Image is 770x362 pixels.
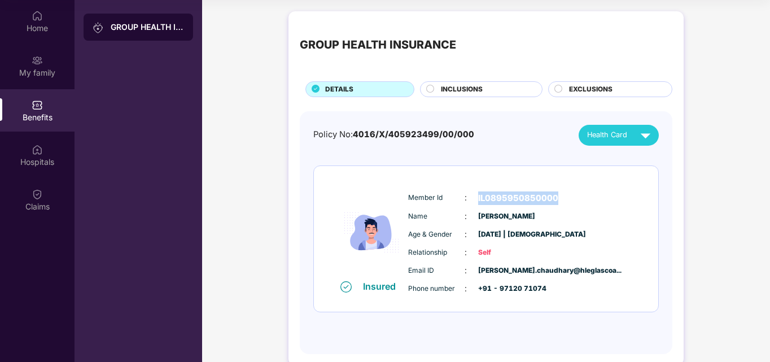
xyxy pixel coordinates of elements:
[32,10,43,21] img: svg+xml;base64,PHN2ZyBpZD0iSG9tZSIgeG1sbnM9Imh0dHA6Ly93d3cudzMub3JnLzIwMDAvc3ZnIiB3aWR0aD0iMjAiIG...
[408,284,465,294] span: Phone number
[32,144,43,155] img: svg+xml;base64,PHN2ZyBpZD0iSG9zcGl0YWxzIiB4bWxucz0iaHR0cDovL3d3dy53My5vcmcvMjAwMC9zdmciIHdpZHRoPS...
[465,282,467,295] span: :
[111,21,184,33] div: GROUP HEALTH INSURANCE
[408,229,465,240] span: Age & Gender
[93,22,104,33] img: svg+xml;base64,PHN2ZyB3aWR0aD0iMjAiIGhlaWdodD0iMjAiIHZpZXdCb3g9IjAgMCAyMCAyMCIgZmlsbD0ibm9uZSIgeG...
[465,210,467,223] span: :
[478,211,535,222] span: [PERSON_NAME]
[465,264,467,277] span: :
[300,36,456,54] div: GROUP HEALTH INSURANCE
[363,281,403,292] div: Insured
[32,99,43,111] img: svg+xml;base64,PHN2ZyBpZD0iQmVuZWZpdHMiIHhtbG5zPSJodHRwOi8vd3d3LnczLm9yZy8yMDAwL3N2ZyIgd2lkdGg9Ij...
[353,129,474,139] span: 4016/X/405923499/00/000
[569,84,613,95] span: EXCLUSIONS
[313,128,474,141] div: Policy No:
[465,191,467,204] span: :
[465,246,467,259] span: :
[478,265,535,276] span: [PERSON_NAME].chaudhary@hleglascoa...
[478,284,535,294] span: +91 - 97120 71074
[478,229,535,240] span: [DATE] | [DEMOGRAPHIC_DATA]
[408,265,465,276] span: Email ID
[325,84,353,95] span: DETAILS
[587,129,627,141] span: Health Card
[408,247,465,258] span: Relationship
[408,193,465,203] span: Member Id
[441,84,483,95] span: INCLUSIONS
[32,55,43,66] img: svg+xml;base64,PHN2ZyB3aWR0aD0iMjAiIGhlaWdodD0iMjAiIHZpZXdCb3g9IjAgMCAyMCAyMCIgZmlsbD0ibm9uZSIgeG...
[478,191,558,205] span: IL0895950850000
[340,281,352,293] img: svg+xml;base64,PHN2ZyB4bWxucz0iaHR0cDovL3d3dy53My5vcmcvMjAwMC9zdmciIHdpZHRoPSIxNiIgaGVpZ2h0PSIxNi...
[636,125,655,145] img: svg+xml;base64,PHN2ZyB4bWxucz0iaHR0cDovL3d3dy53My5vcmcvMjAwMC9zdmciIHZpZXdCb3g9IjAgMCAyNCAyNCIgd2...
[478,247,535,258] span: Self
[579,125,659,146] button: Health Card
[408,211,465,222] span: Name
[338,185,405,280] img: icon
[32,189,43,200] img: svg+xml;base64,PHN2ZyBpZD0iQ2xhaW0iIHhtbG5zPSJodHRwOi8vd3d3LnczLm9yZy8yMDAwL3N2ZyIgd2lkdGg9IjIwIi...
[465,228,467,241] span: :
